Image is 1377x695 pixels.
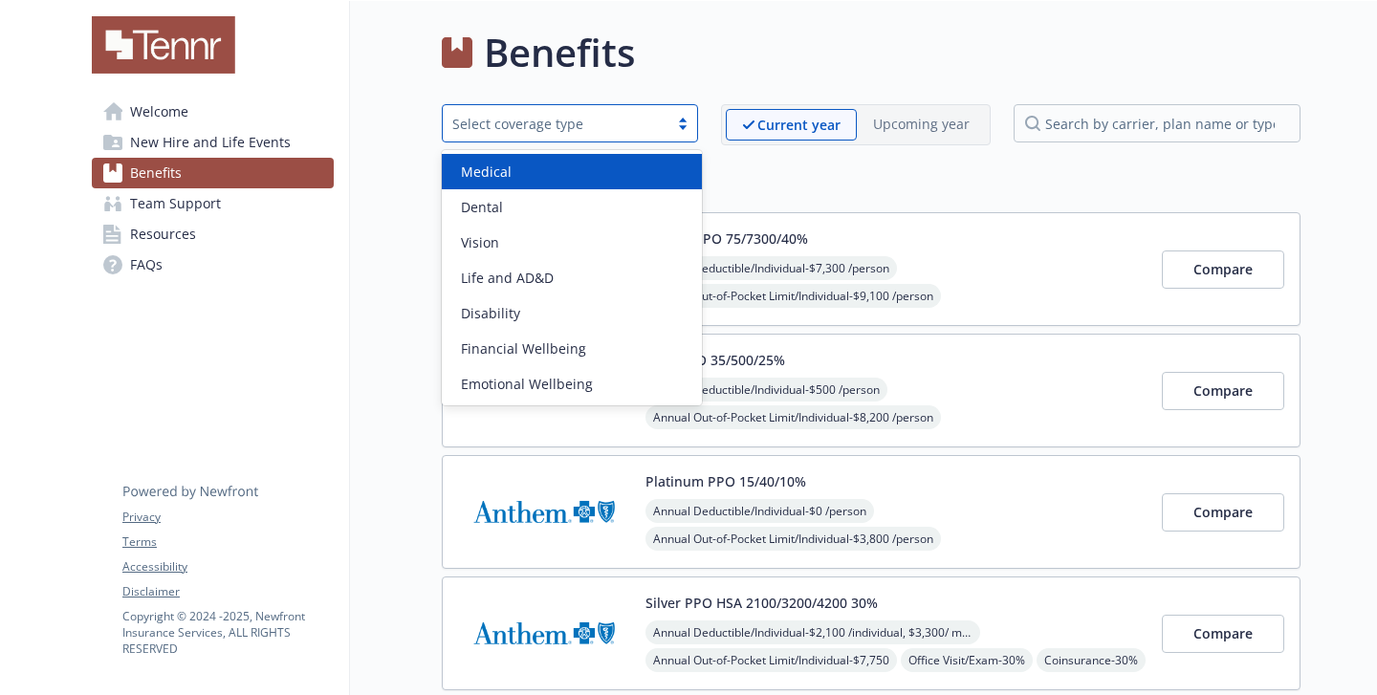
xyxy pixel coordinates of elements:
[130,219,196,250] span: Resources
[484,24,635,81] h1: Benefits
[92,250,334,280] a: FAQs
[645,499,874,523] span: Annual Deductible/Individual - $0 /person
[461,374,593,394] span: Emotional Wellbeing
[645,256,897,280] span: Annual Deductible/Individual - $7,300 /person
[130,188,221,219] span: Team Support
[873,114,970,134] p: Upcoming year
[645,405,941,429] span: Annual Out-of-Pocket Limit/Individual - $8,200 /person
[122,608,333,657] p: Copyright © 2024 - 2025 , Newfront Insurance Services, ALL RIGHTS RESERVED
[122,533,333,551] a: Terms
[92,219,334,250] a: Resources
[645,620,980,644] span: Annual Deductible/Individual - $2,100 /individual, $3,300/ member
[1037,648,1146,672] span: Coinsurance - 30%
[458,593,630,674] img: Anthem Blue Cross carrier logo
[461,197,503,217] span: Dental
[122,558,333,576] a: Accessibility
[461,162,512,182] span: Medical
[442,168,1300,197] h2: Medical
[645,593,878,613] button: Silver PPO HSA 2100/3200/4200 30%
[461,232,499,252] span: Vision
[130,127,291,158] span: New Hire and Life Events
[857,109,986,141] span: Upcoming year
[130,250,163,280] span: FAQs
[645,471,806,491] button: Platinum PPO 15/40/10%
[1193,503,1253,521] span: Compare
[458,471,630,553] img: Anthem Blue Cross carrier logo
[461,303,520,323] span: Disability
[92,97,334,127] a: Welcome
[1193,624,1253,642] span: Compare
[645,378,887,402] span: Annual Deductible/Individual - $500 /person
[645,284,941,308] span: Annual Out-of-Pocket Limit/Individual - $9,100 /person
[122,583,333,600] a: Disclaimer
[92,127,334,158] a: New Hire and Life Events
[901,648,1033,672] span: Office Visit/Exam - 30%
[1162,372,1284,410] button: Compare
[452,114,659,134] div: Select coverage type
[92,188,334,219] a: Team Support
[130,158,182,188] span: Benefits
[1014,104,1300,142] input: search by carrier, plan name or type
[92,158,334,188] a: Benefits
[645,350,785,370] button: Gold PPO 35/500/25%
[1193,381,1253,400] span: Compare
[645,228,808,249] button: Bronze PPO 75/7300/40%
[757,115,841,135] p: Current year
[461,268,554,288] span: Life and AD&D
[645,527,941,551] span: Annual Out-of-Pocket Limit/Individual - $3,800 /person
[1162,250,1284,289] button: Compare
[645,648,897,672] span: Annual Out-of-Pocket Limit/Individual - $7,750
[461,338,586,358] span: Financial Wellbeing
[1162,493,1284,532] button: Compare
[1162,615,1284,653] button: Compare
[122,509,333,526] a: Privacy
[1193,260,1253,278] span: Compare
[130,97,188,127] span: Welcome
